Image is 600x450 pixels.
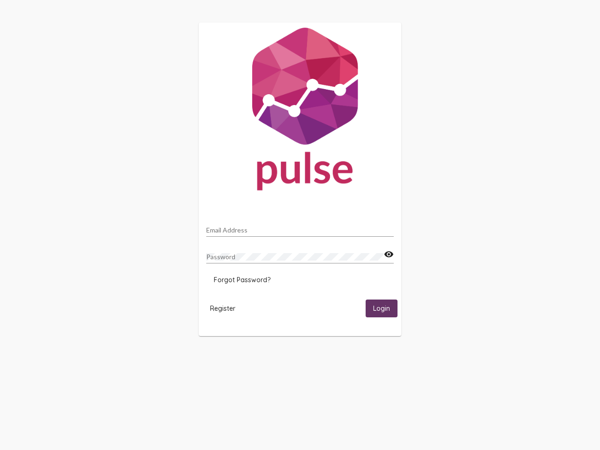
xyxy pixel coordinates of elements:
[206,271,278,288] button: Forgot Password?
[384,249,394,260] mat-icon: visibility
[199,22,401,200] img: Pulse For Good Logo
[210,304,235,313] span: Register
[373,305,390,313] span: Login
[214,276,270,284] span: Forgot Password?
[202,300,243,317] button: Register
[366,300,397,317] button: Login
